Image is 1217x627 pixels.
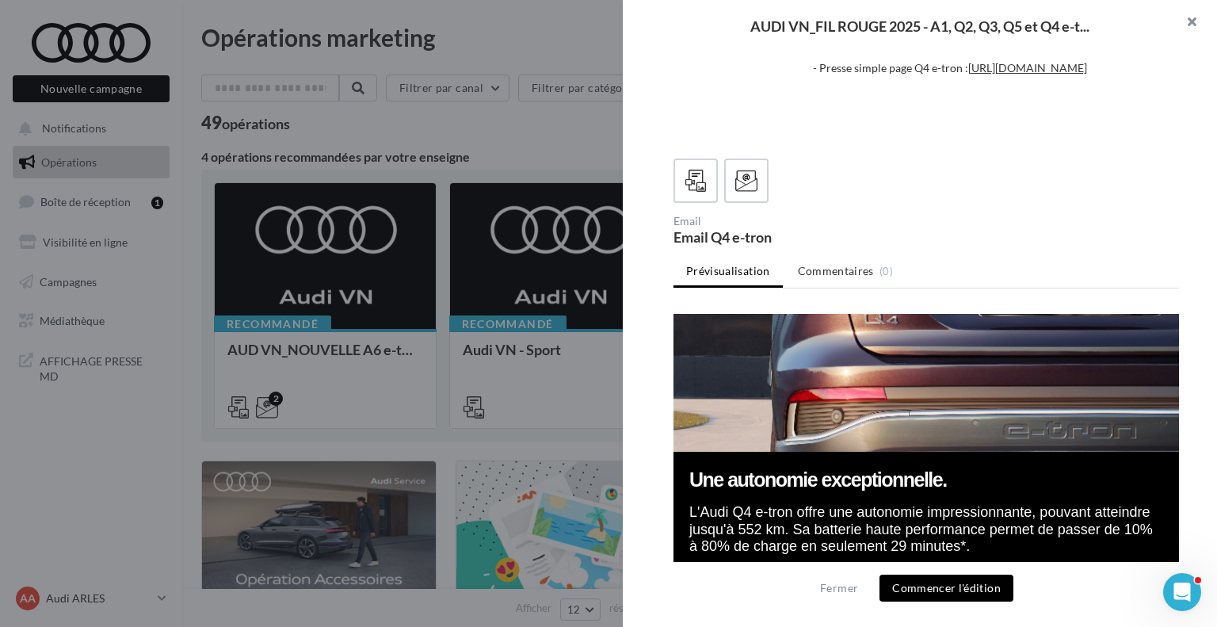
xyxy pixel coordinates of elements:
button: Commencer l'édition [879,575,1013,602]
iframe: Intercom live chat [1163,573,1201,611]
a: [URL][DOMAIN_NAME] [968,61,1087,75]
span: AUDI VN_FIL ROUGE 2025 - A1, Q2, Q3, Q5 et Q4 e-t... [750,19,1089,33]
font: Une autonomie exceptionnelle. [16,155,273,177]
div: Email Q4 e-tron [673,230,920,244]
font: L'Audi Q4 e-tron offre une autonomie impressionnante, pouvant atteindre jusqu'à 552 km. Sa batter... [16,190,479,240]
span: (0) [879,265,893,277]
div: Email [673,216,920,227]
button: Fermer [814,579,864,598]
a: Obtenir un financement [19,259,192,305]
span: Commentaires [798,263,874,279]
